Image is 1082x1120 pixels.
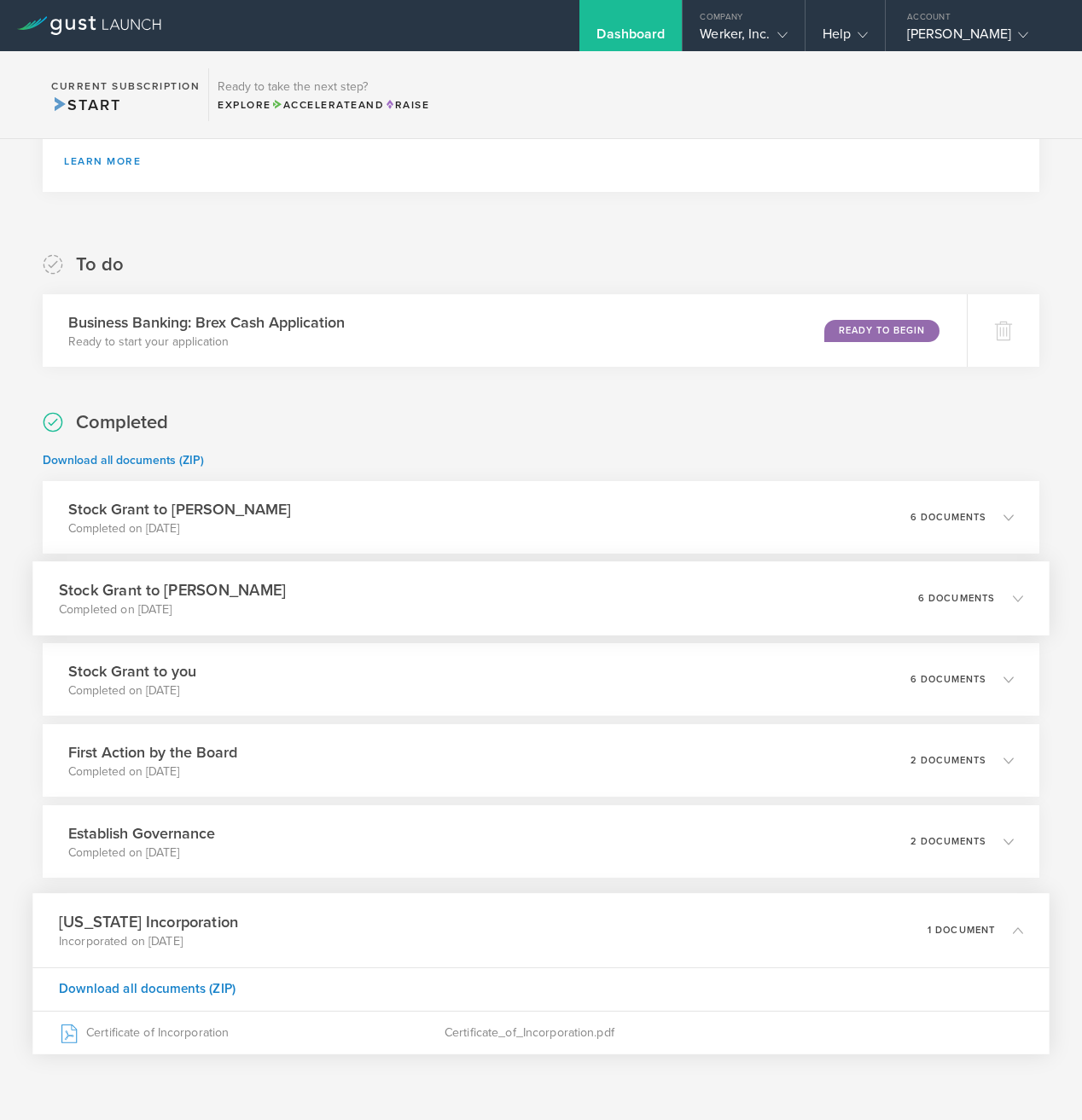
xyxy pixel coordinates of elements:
h3: [US_STATE] Incorporation [59,910,238,933]
p: Completed on [DATE] [68,682,196,699]
p: Completed on [DATE] [68,763,237,781]
div: Werker, Inc. [700,26,787,51]
p: 1 document [928,926,996,935]
p: 6 documents [918,594,996,603]
p: 2 documents [910,837,986,846]
p: Completed on [DATE] [59,601,286,618]
div: Explore [218,97,429,113]
span: Raise [384,99,429,111]
p: Incorporated on [DATE] [59,933,238,950]
span: and [271,99,385,111]
div: Help [823,26,868,51]
h3: Stock Grant to [PERSON_NAME] [68,498,291,520]
h3: Stock Grant to [PERSON_NAME] [59,578,286,601]
iframe: Chat Widget [997,1038,1082,1120]
h3: Business Banking: Brex Cash Application [68,311,345,334]
a: Learn more [64,156,1018,166]
div: Certificate of Incorporation [59,1012,445,1054]
h3: Stock Grant to you [68,660,196,682]
p: 6 documents [910,513,986,522]
div: [PERSON_NAME] [907,26,1052,51]
span: Start [51,96,120,114]
span: Accelerate [271,99,358,111]
h3: Ready to take the next step? [218,81,429,93]
p: 2 documents [910,756,986,765]
div: Business Banking: Brex Cash ApplicationReady to start your applicationReady to Begin [43,294,967,367]
h3: First Action by the Board [68,741,237,763]
div: Certificate_of_Incorporation.pdf [445,1012,1023,1054]
p: Completed on [DATE] [68,520,291,537]
p: Ready to start your application [68,334,345,351]
div: Ready to take the next step?ExploreAccelerateandRaise [208,68,438,121]
h3: Establish Governance [68,822,215,844]
h2: Current Subscription [51,81,200,91]
div: Ready to Begin [824,320,939,342]
a: Download all documents (ZIP) [43,453,204,467]
h2: To do [76,252,124,277]
div: Dashboard [596,26,665,51]
h2: Completed [76,410,168,435]
p: 6 documents [910,675,986,684]
div: Download all documents (ZIP) [32,967,1049,1011]
p: Completed on [DATE] [68,844,215,862]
